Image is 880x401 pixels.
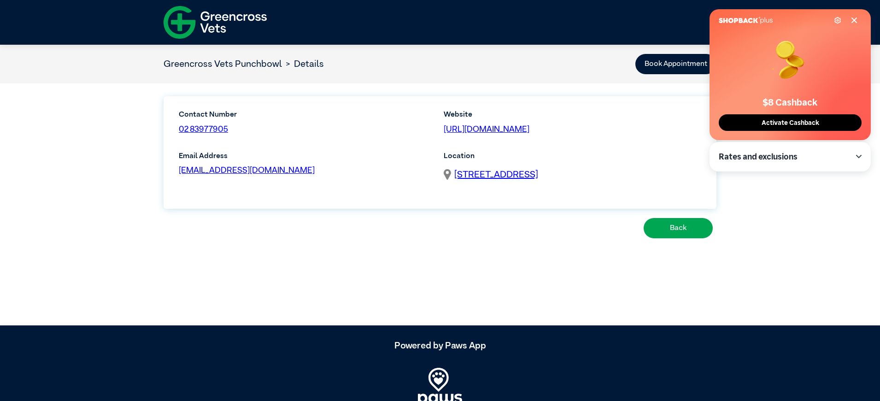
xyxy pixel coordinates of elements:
label: Website [444,109,701,120]
label: Email Address [179,151,436,162]
li: Details [282,57,324,71]
a: [URL][DOMAIN_NAME] [444,125,529,134]
a: [STREET_ADDRESS] [454,168,538,182]
button: Book Appointment [635,54,716,74]
label: Contact Number [179,109,302,120]
a: Greencross Vets Punchbowl [164,59,282,69]
span: [STREET_ADDRESS] [454,170,538,179]
h5: Powered by Paws App [164,340,716,351]
a: 02 83977905 [179,125,228,134]
label: Location [444,151,701,162]
a: [EMAIL_ADDRESS][DOMAIN_NAME] [179,166,315,175]
button: Back [644,218,713,238]
img: f-logo [164,2,267,42]
nav: breadcrumb [164,57,324,71]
